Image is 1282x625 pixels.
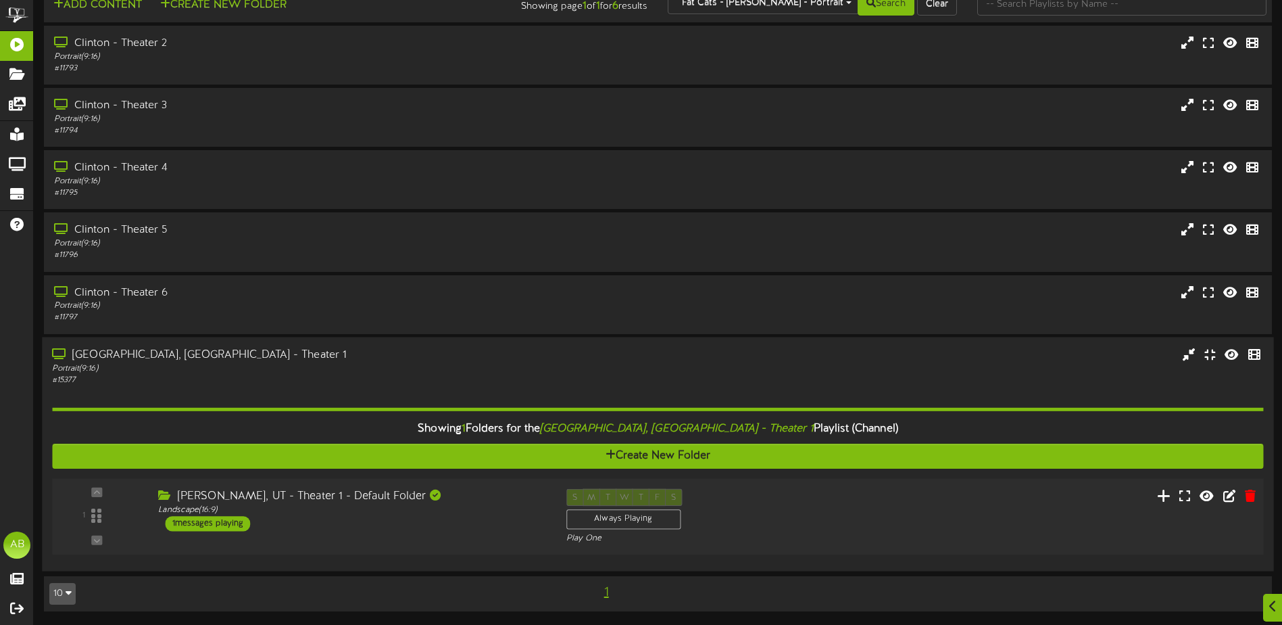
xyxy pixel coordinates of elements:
[54,250,545,261] div: # 11796
[54,36,545,51] div: Clinton - Theater 2
[54,285,545,301] div: Clinton - Theater 6
[52,444,1263,469] button: Create New Folder
[54,114,545,125] div: Portrait ( 9:16 )
[42,415,1273,444] div: Showing Folders for the Playlist (Channel)
[54,187,545,199] div: # 11795
[3,532,30,559] div: AB
[52,363,545,374] div: Portrait ( 9:16 )
[54,98,545,114] div: Clinton - Theater 3
[54,125,545,137] div: # 11794
[462,423,466,435] span: 1
[540,423,814,435] i: [GEOGRAPHIC_DATA], [GEOGRAPHIC_DATA] - Theater 1
[54,63,545,74] div: # 11793
[54,300,545,312] div: Portrait ( 9:16 )
[601,585,612,600] span: 1
[566,509,681,530] div: Always Playing
[566,532,852,544] div: Play One
[54,51,545,63] div: Portrait ( 9:16 )
[158,504,545,515] div: Landscape ( 16:9 )
[49,583,76,605] button: 10
[54,160,545,176] div: Clinton - Theater 4
[52,347,545,363] div: [GEOGRAPHIC_DATA], [GEOGRAPHIC_DATA] - Theater 1
[54,223,545,238] div: Clinton - Theater 5
[166,516,251,531] div: 1 messages playing
[52,374,545,386] div: # 15377
[158,488,545,504] div: [PERSON_NAME], UT - Theater 1 - Default Folder
[54,176,545,187] div: Portrait ( 9:16 )
[54,238,545,250] div: Portrait ( 9:16 )
[54,312,545,323] div: # 11797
